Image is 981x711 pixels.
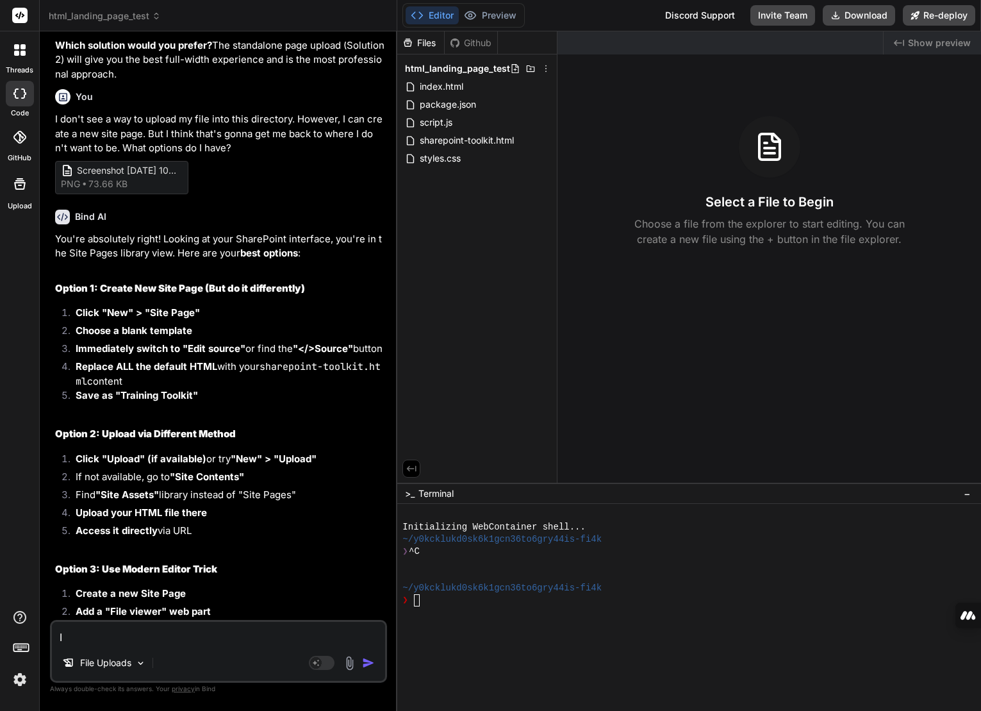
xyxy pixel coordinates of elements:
[76,324,192,337] strong: Choose a blank template
[95,489,159,501] strong: "Site Assets"
[65,470,384,488] li: If not available, go to
[170,471,244,483] strong: "Site Contents"
[445,37,497,49] div: Github
[76,342,245,355] strong: Immediately switch to "Edit source"
[240,247,298,259] strong: best options
[76,506,207,519] strong: Upload your HTML file there
[9,669,31,690] img: settings
[55,563,217,575] strong: Option 3: Use Modern Editor Trick
[65,452,384,470] li: or try
[402,521,586,533] span: Initializing WebContainer shell...
[55,39,212,51] strong: Which solution would you prefer?
[908,37,971,49] span: Show preview
[405,62,510,75] span: html_landing_page_test
[402,546,409,558] span: ❯
[626,216,913,247] p: Choose a file from the explorer to start editing. You can create a new file using the + button in...
[402,582,602,594] span: ~/y0kcklukd0sk6k1gcn36to6gry44is-fi4k
[76,524,158,537] strong: Access it directly
[65,360,384,389] li: with your content
[402,594,409,606] span: ❯
[418,487,454,500] span: Terminal
[418,115,454,130] span: script.js
[76,587,186,599] strong: Create a new Site Page
[135,658,146,669] img: Pick Models
[231,453,317,465] strong: "New" > "Upload"
[402,533,602,546] span: ~/y0kcklukd0sk6k1gcn36to6gry44is-fi4k
[50,683,387,695] p: Always double-check its answers. Your in Bind
[342,656,357,671] img: attachment
[405,487,415,500] span: >_
[961,483,973,504] button: −
[397,37,444,49] div: Files
[75,210,106,223] h6: Bind AI
[459,6,522,24] button: Preview
[418,97,477,112] span: package.json
[418,79,465,94] span: index.html
[65,342,384,360] li: or find the button
[705,193,834,211] h3: Select a File to Begin
[76,90,93,103] h6: You
[172,685,195,692] span: privacy
[11,108,29,119] label: code
[362,657,375,669] img: icon
[903,5,975,26] button: Re-deploy
[406,6,459,24] button: Editor
[55,112,384,156] p: I don't see a way to upload my file into this directory. However, I can create a new site page. B...
[8,153,31,163] label: GitHub
[55,282,305,294] strong: Option 1: Create New Site Page (But do it differently)
[750,5,815,26] button: Invite Team
[55,232,384,261] p: You're absolutely right! Looking at your SharePoint interface, you're in the Site Pages library v...
[76,306,200,319] strong: Click "New" > "Site Page"
[6,65,33,76] label: threads
[418,151,462,166] span: styles.css
[55,428,236,440] strong: Option 2: Upload via Different Method
[77,164,179,178] span: Screenshot [DATE] 101934
[76,605,211,617] strong: Add a "File viewer" web part
[76,389,198,401] strong: Save as "Training Toolkit"
[88,178,128,190] span: 73.66 KB
[65,524,384,542] li: via URL
[61,178,80,190] span: png
[418,133,515,148] span: sharepoint-toolkit.html
[52,622,385,645] textarea: I
[823,5,895,26] button: Download
[8,201,32,212] label: Upload
[65,488,384,506] li: Find library instead of "Site Pages"
[409,546,420,558] span: ^C
[657,5,743,26] div: Discord Support
[49,10,161,22] span: html_landing_page_test
[55,38,384,82] p: The standalone page upload (Solution 2) will give you the best full-width experience and is the m...
[76,360,381,388] code: sharepoint-toolkit.html
[76,453,206,465] strong: Click "Upload" (if available)
[76,360,217,372] strong: Replace ALL the default HTML
[964,487,971,500] span: −
[293,342,353,355] strong: "</>Source"
[80,657,131,669] p: File Uploads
